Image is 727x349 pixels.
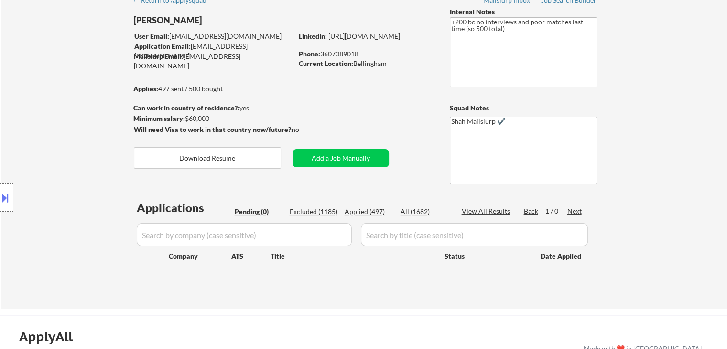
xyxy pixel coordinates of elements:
[567,207,583,216] div: Next
[299,59,353,67] strong: Current Location:
[290,207,337,217] div: Excluded (1185)
[134,52,293,70] div: [EMAIL_ADDRESS][DOMAIN_NAME]
[134,32,293,41] div: [EMAIL_ADDRESS][DOMAIN_NAME]
[235,207,282,217] div: Pending (0)
[134,14,330,26] div: [PERSON_NAME]
[462,207,513,216] div: View All Results
[134,42,293,60] div: [EMAIL_ADDRESS][DOMAIN_NAME]
[271,251,435,261] div: Title
[169,251,231,261] div: Company
[133,114,293,123] div: $60,000
[299,50,320,58] strong: Phone:
[137,223,352,246] input: Search by company (case sensitive)
[137,202,231,214] div: Applications
[134,125,293,133] strong: Will need Visa to work in that country now/future?:
[361,223,588,246] input: Search by title (case sensitive)
[134,32,169,40] strong: User Email:
[545,207,567,216] div: 1 / 0
[293,149,389,167] button: Add a Job Manually
[450,7,597,17] div: Internal Notes
[134,52,184,60] strong: Mailslurp Email:
[19,328,84,345] div: ApplyAll
[133,84,293,94] div: 497 sent / 500 bought
[445,247,527,264] div: Status
[133,103,290,113] div: yes
[133,104,239,112] strong: Can work in country of residence?:
[524,207,539,216] div: Back
[292,125,319,134] div: no
[328,32,400,40] a: [URL][DOMAIN_NAME]
[231,251,271,261] div: ATS
[345,207,392,217] div: Applied (497)
[450,103,597,113] div: Squad Notes
[134,147,281,169] button: Download Resume
[541,251,583,261] div: Date Applied
[299,32,327,40] strong: LinkedIn:
[134,42,191,50] strong: Application Email:
[299,49,434,59] div: 3607089018
[299,59,434,68] div: Bellingham
[401,207,448,217] div: All (1682)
